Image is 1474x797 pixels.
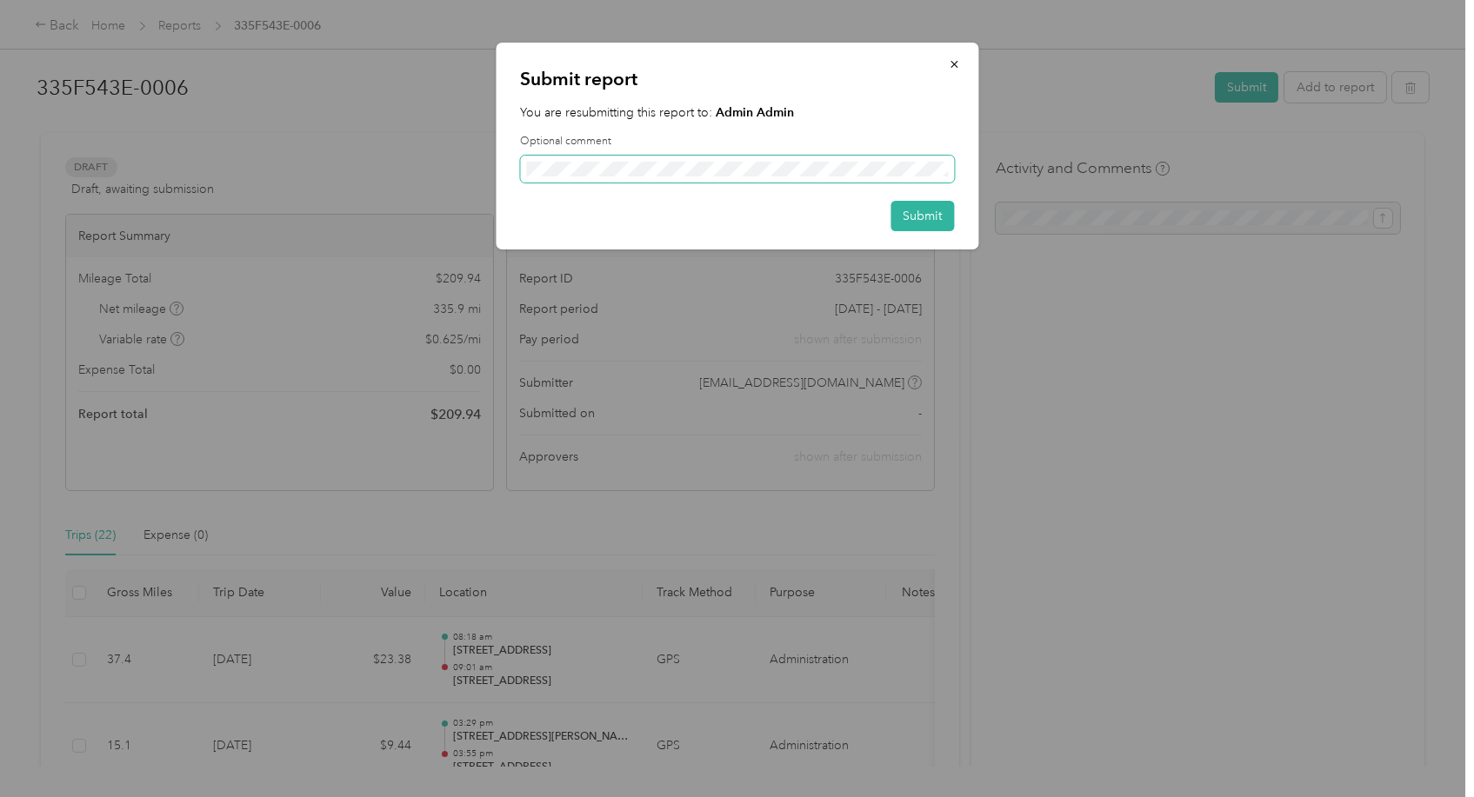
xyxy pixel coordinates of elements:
[520,103,954,122] p: You are resubmitting this report to:
[890,201,954,231] button: Submit
[520,134,954,149] label: Optional comment
[520,67,954,91] p: Submit report
[716,105,794,120] strong: Admin Admin
[1377,700,1474,797] iframe: Everlance-gr Chat Button Frame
